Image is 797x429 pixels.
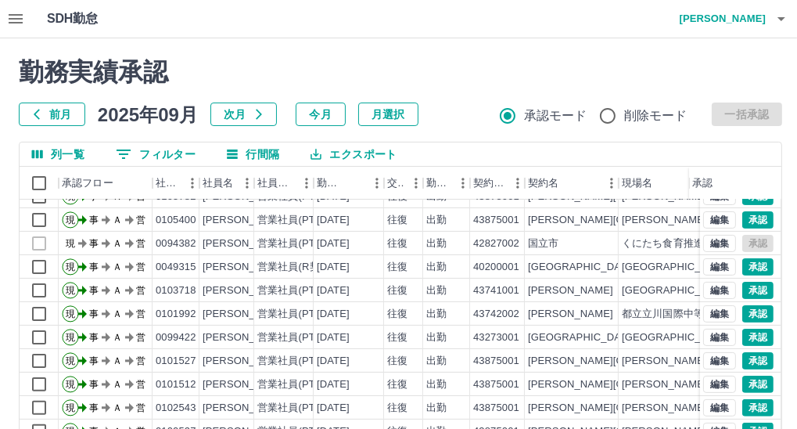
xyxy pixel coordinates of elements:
div: 営業社員(PT契約) [257,307,339,322]
text: Ａ [113,214,122,225]
text: 現 [66,355,75,366]
button: 編集 [703,282,736,299]
text: 現 [66,379,75,390]
div: [DATE] [317,213,350,228]
div: [DATE] [317,330,350,345]
button: 承認 [742,376,774,393]
button: 承認 [742,352,774,370]
button: 行間隔 [214,142,292,166]
div: 社員番号 [156,167,181,200]
div: 往復 [387,330,407,345]
div: 出勤 [426,260,447,275]
text: Ａ [113,355,122,366]
div: 契約名 [528,167,558,200]
div: 契約コード [473,167,506,200]
div: [PERSON_NAME] [203,260,288,275]
button: メニュー [295,171,318,195]
div: 43273001 [473,330,519,345]
div: [PERSON_NAME] [203,377,288,392]
text: 営 [136,379,145,390]
button: 編集 [703,399,736,416]
div: 42827002 [473,236,519,251]
div: 0094382 [156,236,196,251]
button: メニュー [181,171,204,195]
div: 社員区分 [254,167,314,200]
div: [PERSON_NAME][GEOGRAPHIC_DATA] [528,377,721,392]
div: 往復 [387,213,407,228]
button: エクスポート [298,142,409,166]
div: 40200001 [473,260,519,275]
div: 43875001 [473,354,519,369]
div: [PERSON_NAME] [203,354,288,369]
text: 営 [136,261,145,272]
div: 出勤 [426,330,447,345]
div: 0102543 [156,401,196,416]
div: [PERSON_NAME][GEOGRAPHIC_DATA] [528,354,721,369]
div: 0049315 [156,260,196,275]
text: 事 [89,238,99,249]
text: 現 [66,261,75,272]
div: 勤務日 [314,167,384,200]
button: 前月 [19,103,85,126]
div: [GEOGRAPHIC_DATA] [528,260,636,275]
div: 社員区分 [257,167,295,200]
div: 交通費 [384,167,423,200]
div: 往復 [387,283,407,298]
text: Ａ [113,261,122,272]
div: 社員名 [203,167,233,200]
button: フィルター表示 [103,142,208,166]
text: 営 [136,332,145,343]
div: [PERSON_NAME] [203,213,288,228]
button: 編集 [703,258,736,276]
div: [PERSON_NAME] [203,401,288,416]
div: 往復 [387,236,407,251]
text: Ａ [113,332,122,343]
div: 契約コード [470,167,525,200]
div: 出勤 [426,283,447,298]
button: 承認 [742,258,774,276]
div: 43875001 [473,377,519,392]
div: 営業社員(PT契約) [257,354,339,369]
div: 0101527 [156,354,196,369]
button: メニュー [235,171,259,195]
button: 承認 [742,282,774,299]
div: [DATE] [317,307,350,322]
div: 43742002 [473,307,519,322]
h5: 2025年09月 [98,103,198,126]
text: 現 [66,285,75,296]
button: メニュー [365,171,389,195]
div: 社員名 [199,167,254,200]
div: [DATE] [317,283,350,298]
div: くにたち食育推進・給食ステーション [622,236,797,251]
text: 現 [66,214,75,225]
div: 営業社員(PT契約) [257,236,339,251]
div: 0103718 [156,283,196,298]
div: 承認フロー [62,167,113,200]
div: 出勤 [426,354,447,369]
button: メニュー [506,171,530,195]
div: 営業社員(PT契約) [257,213,339,228]
div: 0099422 [156,330,196,345]
div: 43875001 [473,401,519,416]
div: 営業社員(R契約) [257,260,333,275]
h2: 勤務実績承認 [19,57,782,87]
text: 現 [66,238,75,249]
div: 出勤 [426,307,447,322]
text: 事 [89,214,99,225]
button: 今月 [296,103,346,126]
div: 承認 [692,167,713,200]
span: 削除モード [624,106,688,125]
div: 勤務日 [317,167,343,200]
text: Ａ [113,402,122,413]
text: Ａ [113,379,122,390]
div: 出勤 [426,236,447,251]
div: 往復 [387,377,407,392]
button: 編集 [703,352,736,370]
div: 交通費 [387,167,404,200]
div: [DATE] [317,377,350,392]
div: 契約名 [525,167,619,200]
div: [DATE] [317,236,350,251]
div: 営業社員(PT契約) [257,377,339,392]
button: 編集 [703,305,736,323]
text: 営 [136,308,145,319]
